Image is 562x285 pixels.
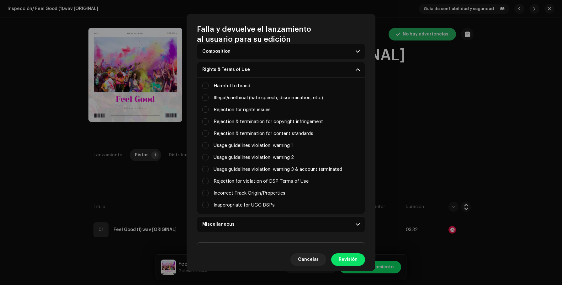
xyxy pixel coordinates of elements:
[214,142,293,149] label: Usage guidelines violation: warning 1
[202,67,250,72] div: Rights & Terms of Use
[214,94,323,101] label: Illegal/unethical (hate speech, discrimination, etc.)
[197,217,365,232] p-accordion-header: Miscellaneous
[197,62,365,78] p-accordion-header: Rights & Terms of Use
[331,253,365,266] button: Revisión
[202,49,231,54] div: Composition
[197,78,365,214] p-accordion-content: Rights & Terms of Use
[290,253,326,266] button: Cancelar
[339,253,358,266] span: Revisión
[298,253,319,266] span: Cancelar
[214,154,294,161] label: Usage guidelines violation: warning 2
[214,202,275,209] label: Inappropriate for UGC DSPs
[197,44,365,59] p-accordion-header: Composition
[214,118,323,125] label: Rejection & termination for copyright infringement
[214,166,342,173] label: Usage guidelines violation: warning 3 & account terminated
[214,190,285,197] label: Incorrect Track Origin/Properties
[214,178,309,185] label: Rejection for violation of DSP Terms of Use
[197,24,365,44] span: Falla y devuelve el lanzamiento al usuario para su edición
[214,106,271,113] label: Rejection for rights issues
[214,247,245,254] span: Otros motivos
[214,83,250,89] label: Harmful to brand
[202,222,235,227] div: Miscellaneous
[214,130,313,137] label: Rejection & termination for content standards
